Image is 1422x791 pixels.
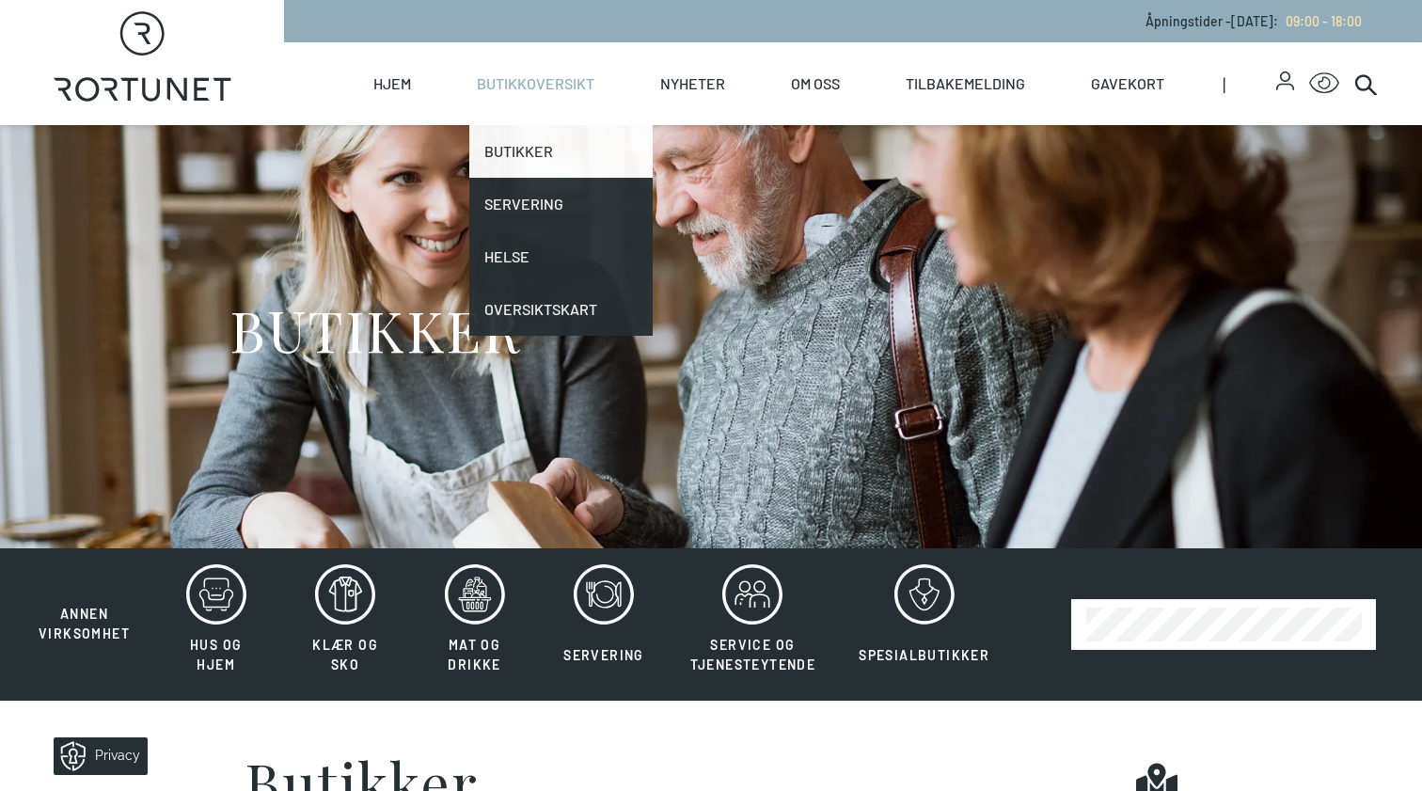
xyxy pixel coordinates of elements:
[906,42,1025,125] a: Tilbakemelding
[1223,42,1276,125] span: |
[1278,13,1362,29] a: 09:00 - 18:00
[39,606,130,641] span: Annen virksomhet
[282,563,407,686] button: Klær og sko
[448,637,500,672] span: Mat og drikke
[671,563,836,686] button: Service og tjenesteytende
[373,42,411,125] a: Hjem
[541,563,666,686] button: Servering
[469,125,653,178] a: Butikker
[1309,69,1339,99] button: Open Accessibility Menu
[412,563,537,686] button: Mat og drikke
[1286,13,1362,29] span: 09:00 - 18:00
[563,647,644,663] span: Servering
[660,42,725,125] a: Nyheter
[1091,42,1164,125] a: Gavekort
[229,294,520,365] h1: BUTIKKER
[153,563,278,686] button: Hus og hjem
[859,647,989,663] span: Spesialbutikker
[469,283,653,336] a: Oversiktskart
[690,637,816,672] span: Service og tjenesteytende
[19,731,172,782] iframe: Manage Preferences
[477,42,594,125] a: Butikkoversikt
[791,42,840,125] a: Om oss
[312,637,378,672] span: Klær og sko
[469,178,653,230] a: Servering
[469,230,653,283] a: Helse
[19,563,150,644] button: Annen virksomhet
[839,563,1009,686] button: Spesialbutikker
[190,637,242,672] span: Hus og hjem
[1145,11,1362,31] p: Åpningstider - [DATE] :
